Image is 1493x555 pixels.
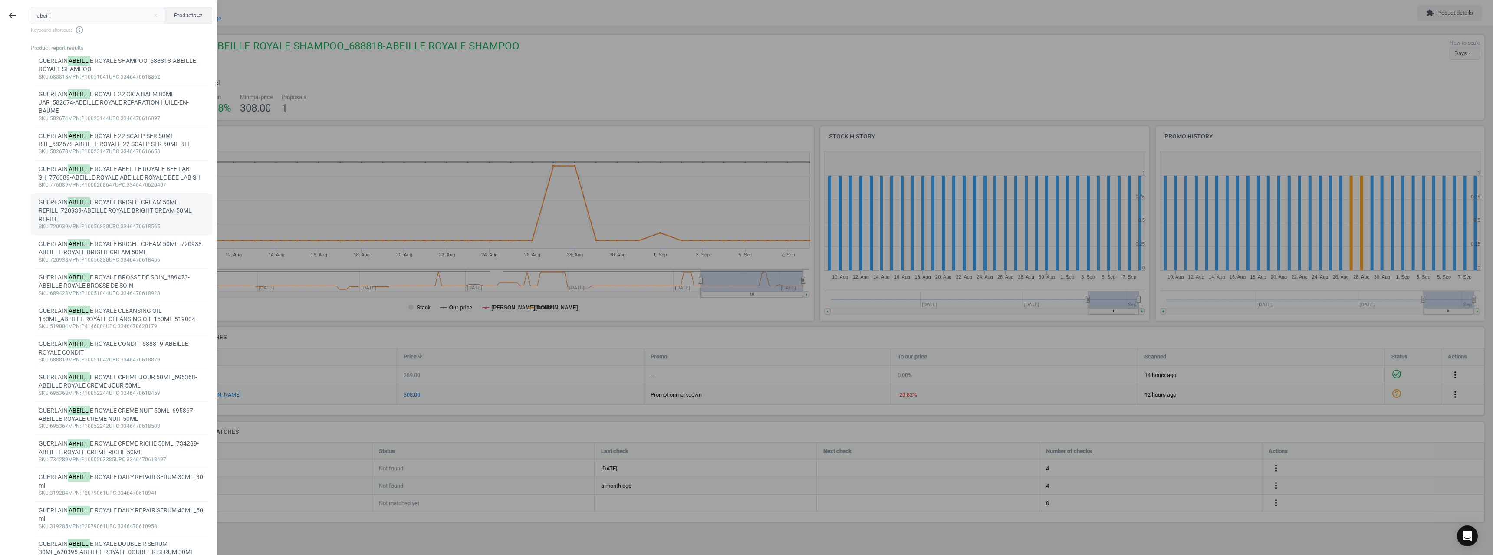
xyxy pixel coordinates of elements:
span: mpn [68,390,80,396]
span: mpn [68,290,80,296]
div: GUERLAIN E ROYALE SHAMPOO_688818-ABEILLE ROYALE SHAMPOO [39,57,205,74]
span: upc [109,223,119,230]
span: mpn [68,357,80,363]
input: Enter the SKU or product name [31,7,166,24]
div: GUERLAIN E ROYALE BRIGHT CREAM 50ML_720938-ABEILLE ROYALE BRIGHT CREAM 50ML [39,240,205,257]
span: upc [109,390,119,396]
div: GUERLAIN E ROYALE 22 SCALP SER 50ML BTL_582678-ABEILLE ROYALE 22 SCALP SER 50ML BTL [39,132,205,149]
div: :688819 :P10051042 :3346470618879 [39,357,205,364]
span: mpn [68,148,80,154]
mark: ABEILL [68,131,90,141]
span: mpn [68,323,80,329]
div: :695367 :P10052242 :3346470618503 [39,423,205,430]
div: :720939 :P10056830 :3346470618565 [39,223,205,230]
mark: ABEILL [68,439,90,449]
mark: ABEILL [68,472,90,482]
div: :582674 :P10023144 :3346470616097 [39,115,205,122]
div: GUERLAIN E ROYALE DAILY REPAIR SERUM 30ML_30 ml [39,473,205,490]
span: mpn [68,115,80,122]
div: :720938 :P10056830 :3346470618466 [39,257,205,264]
span: upc [109,357,119,363]
div: :695368 :P10052244 :3346470618459 [39,390,205,397]
span: upc [106,323,116,329]
span: upc [115,182,125,188]
span: upc [106,523,116,529]
div: GUERLAIN E ROYALE ABEILLE ROYALE BEE LAB SH_776089-ABEILLE ROYALE ABEILLE ROYALE BEE LAB SH [39,165,205,182]
span: upc [109,148,119,154]
mark: ABEILL [68,306,90,315]
span: mpn [68,523,80,529]
span: sku [39,523,49,529]
div: GUERLAIN E ROYALE CONDIT_688819-ABEILLE ROYALE CONDIT [39,340,205,357]
mark: ABEILL [68,506,90,515]
div: GUERLAIN E ROYALE DAILY REPAIR SERUM 40ML_50 ml [39,506,205,523]
span: upc [109,74,119,80]
span: sku [39,456,49,463]
mark: ABEILL [68,89,90,99]
span: mpn [68,490,80,496]
span: sku [39,115,49,122]
mark: ABEILL [68,197,90,207]
div: :319284 :P2079061 :3346470610941 [39,490,205,497]
mark: ABEILL [68,406,90,415]
span: sku [39,223,49,230]
div: :734289 :P1000203385 :3346470618497 [39,456,205,463]
button: Close [149,12,162,20]
span: sku [39,182,49,188]
span: sku [39,423,49,429]
div: Open Intercom Messenger [1457,525,1478,546]
span: upc [109,257,119,263]
span: mpn [68,74,80,80]
span: sku [39,74,49,80]
div: :519004 :P4146084 :3346470620179 [39,323,205,330]
span: upc [109,423,119,429]
i: swap_horiz [196,12,203,19]
div: GUERLAIN E ROYALE CREME JOUR 50ML_695368-ABEILLE ROYALE CREME JOUR 50ML [39,373,205,390]
span: sku [39,490,49,496]
span: mpn [68,257,80,263]
span: sku [39,357,49,363]
mark: ABEILL [68,372,90,382]
div: GUERLAIN E ROYALE 22 CICA BALM 80ML JAR_582674-ABEILLE ROYALE REPARATION HUILE-EN-BAUME [39,90,205,115]
div: :688818 :P10051041 :3346470618862 [39,74,205,81]
i: info_outline [75,26,84,34]
span: sku [39,390,49,396]
div: :319285 :P2079061 :3346470610958 [39,523,205,530]
button: keyboard_backspace [3,6,23,26]
span: mpn [68,456,80,463]
mark: ABEILL [68,164,90,174]
div: :582678 :P10023147 :3346470616653 [39,148,205,155]
mark: ABEILL [68,339,90,349]
span: upc [115,456,125,463]
span: sku [39,257,49,263]
span: sku [39,148,49,154]
span: mpn [68,423,80,429]
mark: ABEILL [68,273,90,282]
div: Product report results [31,44,217,52]
span: sku [39,323,49,329]
span: sku [39,290,49,296]
mark: ABEILL [68,539,90,548]
div: :689423 :P10051044 :3346470618923 [39,290,205,297]
mark: ABEILL [68,239,90,249]
span: upc [109,290,119,296]
div: GUERLAIN E ROYALE CREME RICHE 50ML_734289-ABEILLE ROYALE CREME RICHE 50ML [39,440,205,456]
div: GUERLAIN E ROYALE BRIGHT CREAM 50ML REFILL_720939-ABEILLE ROYALE BRIGHT CREAM 50ML REFILL [39,198,205,223]
button: Productsswap_horiz [165,7,212,24]
div: GUERLAIN E ROYALE CLEANSING OIL 150ML_ABEILLE ROYALE CLEANSING OIL 150ML-519004 [39,307,205,324]
span: Products [174,12,203,20]
div: GUERLAIN E ROYALE CREME NUIT 50ML_695367-ABEILLE ROYALE CREME NUIT 50ML [39,407,205,424]
mark: ABEILL [68,56,90,66]
span: upc [109,115,119,122]
span: mpn [68,223,80,230]
i: keyboard_backspace [7,10,18,21]
span: mpn [68,182,80,188]
div: :776089 :P1000208647 :3346470620407 [39,182,205,189]
div: GUERLAIN E ROYALE BROSSE DE SOIN_689423-ABEILLE ROYALE BROSSE DE SOIN [39,273,205,290]
span: upc [106,490,116,496]
span: Keyboard shortcuts [31,26,212,34]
